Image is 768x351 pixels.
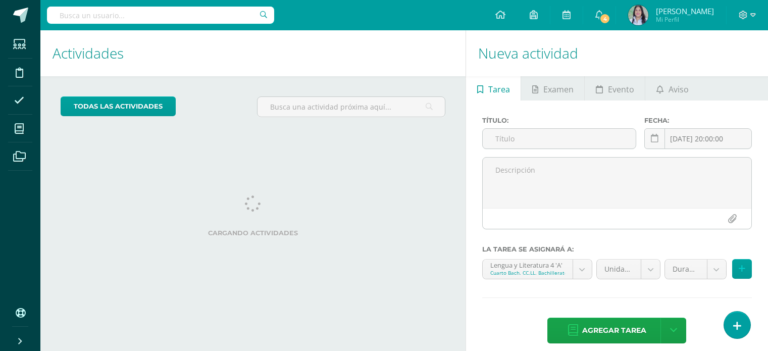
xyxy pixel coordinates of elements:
[669,77,689,102] span: Aviso
[483,260,592,279] a: Lengua y Literatura 4 'A'Cuarto Bach. CC.LL. Bachillerato
[644,117,752,124] label: Fecha:
[597,260,660,279] a: Unidad 4
[673,260,699,279] span: Durante la lectura (20.0%)
[628,5,648,25] img: 70028dea0df31996d01eb23a36a0ac17.png
[521,76,584,101] a: Examen
[490,269,565,276] div: Cuarto Bach. CC.LL. Bachillerato
[53,30,453,76] h1: Actividades
[665,260,726,279] a: Durante la lectura (20.0%)
[490,260,565,269] div: Lengua y Literatura 4 'A'
[582,318,646,343] span: Agregar tarea
[543,77,574,102] span: Examen
[488,77,510,102] span: Tarea
[585,76,645,101] a: Evento
[656,15,714,24] span: Mi Perfil
[47,7,274,24] input: Busca un usuario...
[483,129,636,148] input: Título
[608,77,634,102] span: Evento
[645,76,699,101] a: Aviso
[478,30,756,76] h1: Nueva actividad
[656,6,714,16] span: [PERSON_NAME]
[466,76,521,101] a: Tarea
[599,13,610,24] span: 4
[258,97,445,117] input: Busca una actividad próxima aquí...
[482,245,752,253] label: La tarea se asignará a:
[482,117,636,124] label: Título:
[61,229,445,237] label: Cargando actividades
[645,129,751,148] input: Fecha de entrega
[61,96,176,116] a: todas las Actividades
[604,260,634,279] span: Unidad 4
